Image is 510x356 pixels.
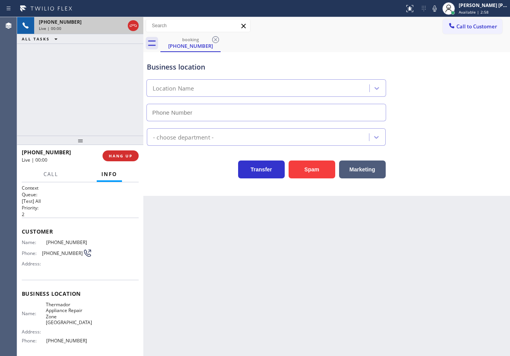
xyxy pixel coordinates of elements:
h2: Priority: [22,204,139,211]
span: [PHONE_NUMBER] [42,250,83,256]
button: Call to Customer [443,19,502,34]
span: [PHONE_NUMBER] [22,148,71,156]
span: Live | 00:00 [22,157,47,163]
div: - choose department - [153,133,214,141]
span: Name: [22,239,46,245]
span: Available | 2:58 [459,9,489,15]
button: ALL TASKS [17,34,65,44]
span: Live | 00:00 [39,26,61,31]
span: Phone: [22,338,46,344]
input: Phone Number [146,104,386,121]
div: [PERSON_NAME] [PERSON_NAME] Dahil [459,2,508,9]
input: Search [146,19,250,32]
div: (630) 467-0625 [161,35,220,51]
span: Name: [22,311,46,316]
span: Thermador Appliance Repair Zone [GEOGRAPHIC_DATA] [46,302,92,326]
div: Location Name [153,84,194,93]
span: Call [44,171,58,178]
p: 2 [22,211,139,218]
h1: Context [22,185,139,191]
span: Address: [22,329,46,335]
span: Address: [22,261,46,267]
div: [PHONE_NUMBER] [161,42,220,49]
span: Phone: [22,250,42,256]
button: Info [97,167,122,182]
span: Customer [22,228,139,235]
span: Info [101,171,117,178]
span: ALL TASKS [22,36,50,42]
span: [PHONE_NUMBER] [39,19,82,25]
button: Marketing [339,161,386,178]
p: [Test] All [22,198,139,204]
button: Hang up [128,20,139,31]
span: [PHONE_NUMBER] [46,338,92,344]
button: Transfer [238,161,285,178]
button: HANG UP [103,150,139,161]
button: Mute [429,3,440,14]
span: [PHONE_NUMBER] [46,239,92,245]
h2: Queue: [22,191,139,198]
div: Business location [147,62,386,72]
span: HANG UP [109,153,132,159]
div: booking [161,37,220,42]
span: Business location [22,290,139,297]
span: Call to Customer [456,23,497,30]
button: Call [39,167,63,182]
button: Spam [289,161,335,178]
